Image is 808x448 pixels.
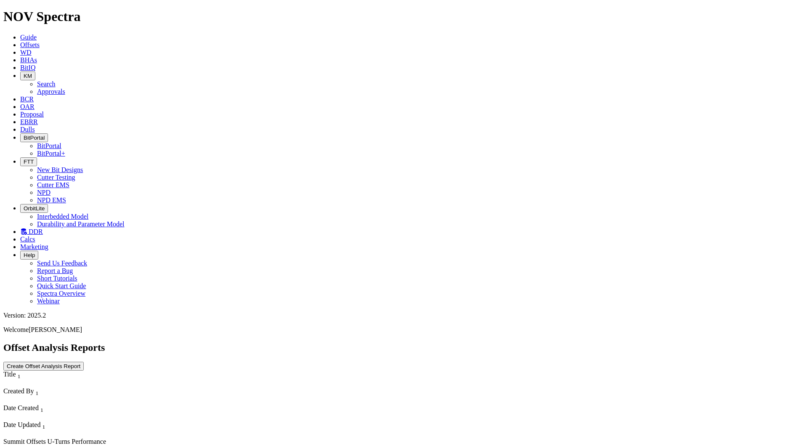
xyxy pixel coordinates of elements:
a: Marketing [20,243,48,250]
a: BitPortal [37,142,61,149]
a: Interbedded Model [37,213,88,220]
a: New Bit Designs [37,166,83,173]
a: BitIQ [20,64,35,71]
a: Calcs [20,236,35,243]
a: Search [37,80,56,87]
a: Quick Start Guide [37,282,86,289]
a: EBRR [20,118,38,125]
span: KM [24,73,32,79]
div: Sort None [3,421,196,438]
button: Create Offset Analysis Report [3,362,84,371]
span: Sort None [42,421,45,428]
a: Cutter EMS [37,181,69,188]
div: Created By Sort None [3,387,196,397]
a: Offsets [20,41,40,48]
button: BitPortal [20,133,48,142]
div: Column Menu [3,430,196,438]
span: Title [3,371,16,378]
div: Title Sort None [3,371,196,380]
a: BHAs [20,56,37,64]
a: Report a Bug [37,267,73,274]
div: Column Menu [3,397,196,404]
a: Durability and Parameter Model [37,220,125,228]
sub: 1 [18,373,21,379]
span: Date Created [3,404,39,411]
span: OrbitLite [24,205,45,212]
a: Cutter Testing [37,174,75,181]
sub: 1 [35,390,38,396]
div: Summit Offsets U-Turns Performance [3,438,196,445]
a: Webinar [37,297,60,305]
button: OrbitLite [20,204,48,213]
div: Sort None [3,371,196,387]
h2: Offset Analysis Reports [3,342,805,353]
h1: NOV Spectra [3,9,805,24]
span: Created By [3,387,34,395]
a: Guide [20,34,37,41]
span: Sort None [40,404,43,411]
span: DDR [29,228,43,235]
a: Spectra Overview [37,290,85,297]
span: [PERSON_NAME] [29,326,82,333]
button: KM [20,72,35,80]
span: FTT [24,159,34,165]
a: NPD EMS [37,196,66,204]
sub: 1 [42,424,45,430]
button: FTT [20,157,37,166]
span: Date Updated [3,421,40,428]
div: Date Updated Sort None [3,421,196,430]
a: WD [20,49,32,56]
button: Help [20,251,38,260]
a: Approvals [37,88,65,95]
div: Version: 2025.2 [3,312,805,319]
a: DDR [20,228,43,235]
a: BitPortal+ [37,150,65,157]
span: Sort None [18,371,21,378]
a: OAR [20,103,35,110]
span: BitPortal [24,135,45,141]
a: NPD [37,189,50,196]
div: Sort None [3,404,196,421]
a: Dulls [20,126,35,133]
div: Date Created Sort None [3,404,196,414]
a: Short Tutorials [37,275,77,282]
a: Send Us Feedback [37,260,87,267]
p: Welcome [3,326,805,334]
sub: 1 [40,407,43,413]
span: Sort None [35,387,38,395]
a: Proposal [20,111,44,118]
span: Help [24,252,35,258]
div: Sort None [3,387,196,404]
div: Column Menu [3,380,196,387]
div: Column Menu [3,414,196,421]
a: BCR [20,95,34,103]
